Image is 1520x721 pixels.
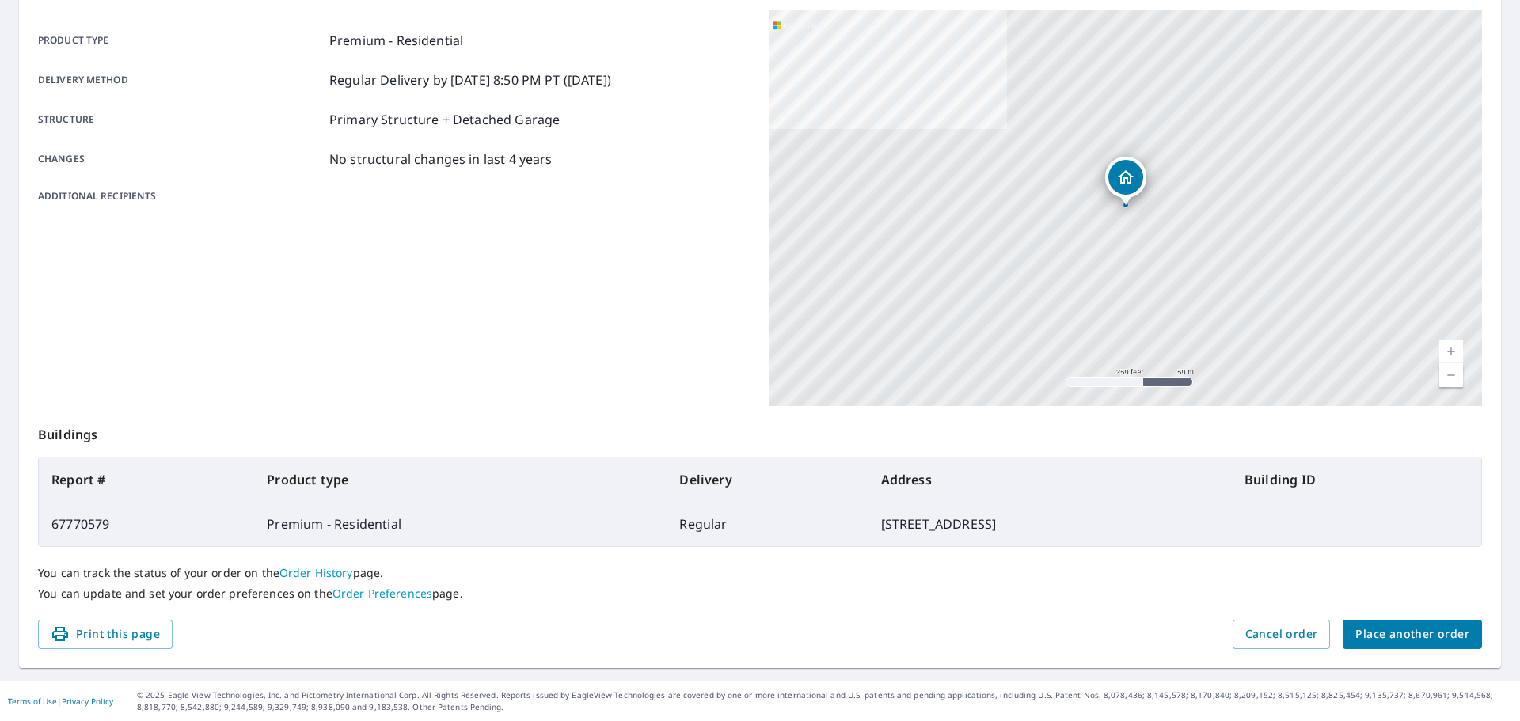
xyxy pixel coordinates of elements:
[868,502,1232,546] td: [STREET_ADDRESS]
[329,31,463,50] p: Premium - Residential
[8,696,57,707] a: Terms of Use
[254,502,667,546] td: Premium - Residential
[38,70,323,89] p: Delivery method
[868,457,1232,502] th: Address
[38,586,1482,601] p: You can update and set your order preferences on the page.
[667,502,868,546] td: Regular
[38,110,323,129] p: Structure
[137,689,1512,713] p: © 2025 Eagle View Technologies, Inc. and Pictometry International Corp. All Rights Reserved. Repo...
[38,620,173,649] button: Print this page
[279,565,353,580] a: Order History
[1245,624,1318,644] span: Cancel order
[1105,157,1146,206] div: Dropped pin, building 1, Residential property, 9220 35th Ave SE Everett, WA 98208
[329,150,553,169] p: No structural changes in last 4 years
[329,110,560,129] p: Primary Structure + Detached Garage
[51,624,160,644] span: Print this page
[38,566,1482,580] p: You can track the status of your order on the page.
[329,70,611,89] p: Regular Delivery by [DATE] 8:50 PM PT ([DATE])
[254,457,667,502] th: Product type
[1233,620,1331,649] button: Cancel order
[1439,340,1463,363] a: Current Level 17, Zoom In
[38,406,1482,457] p: Buildings
[1439,363,1463,387] a: Current Level 17, Zoom Out
[332,586,432,601] a: Order Preferences
[38,189,323,203] p: Additional recipients
[38,150,323,169] p: Changes
[1343,620,1482,649] button: Place another order
[1232,457,1481,502] th: Building ID
[38,31,323,50] p: Product type
[39,502,254,546] td: 67770579
[1355,624,1469,644] span: Place another order
[39,457,254,502] th: Report #
[62,696,113,707] a: Privacy Policy
[667,457,868,502] th: Delivery
[8,696,113,706] p: |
